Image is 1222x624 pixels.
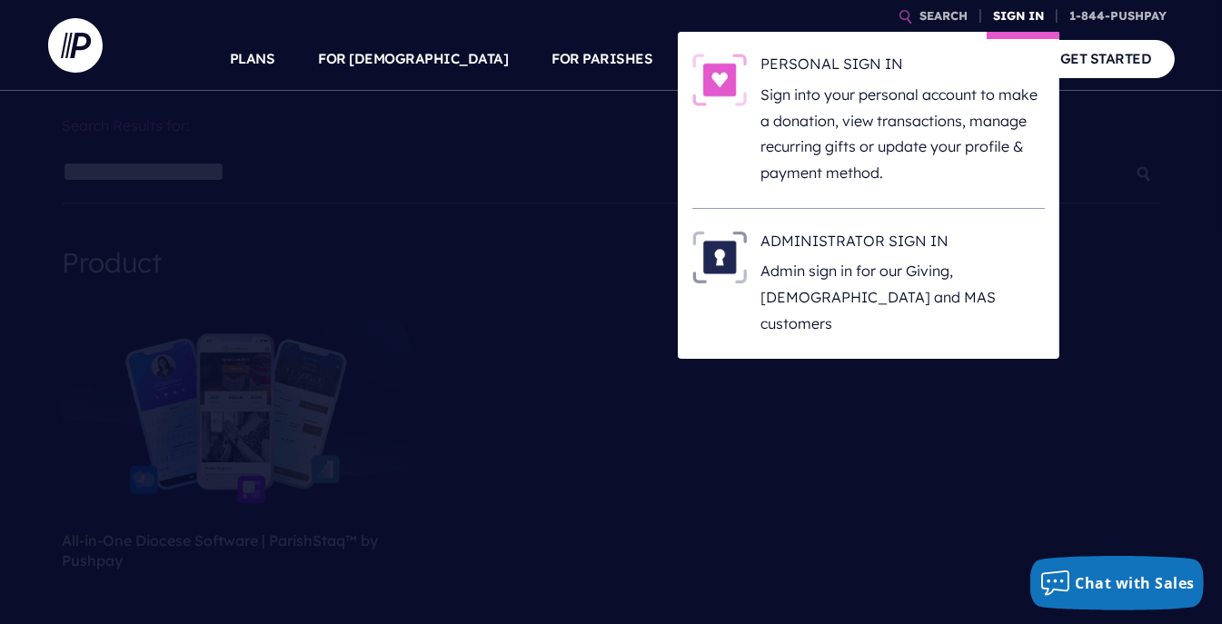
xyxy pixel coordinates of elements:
[761,54,1045,81] h6: PERSONAL SIGN IN
[761,258,1045,336] p: Admin sign in for our Giving, [DEMOGRAPHIC_DATA] and MAS customers
[230,27,275,91] a: PLANS
[1038,40,1175,77] a: GET STARTED
[692,54,747,106] img: PERSONAL SIGN IN - Illustration
[697,27,778,91] a: SOLUTIONS
[761,231,1045,258] h6: ADMINISTRATOR SIGN IN
[820,27,884,91] a: EXPLORE
[692,54,1045,186] a: PERSONAL SIGN IN - Illustration PERSONAL SIGN IN Sign into your personal account to make a donati...
[692,231,1045,337] a: ADMINISTRATOR SIGN IN - Illustration ADMINISTRATOR SIGN IN Admin sign in for our Giving, [DEMOGRA...
[319,27,509,91] a: FOR [DEMOGRAPHIC_DATA]
[692,231,747,283] img: ADMINISTRATOR SIGN IN - Illustration
[1076,573,1196,593] span: Chat with Sales
[928,27,995,91] a: COMPANY
[761,82,1045,186] p: Sign into your personal account to make a donation, view transactions, manage recurring gifts or ...
[552,27,653,91] a: FOR PARISHES
[1030,556,1205,610] button: Chat with Sales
